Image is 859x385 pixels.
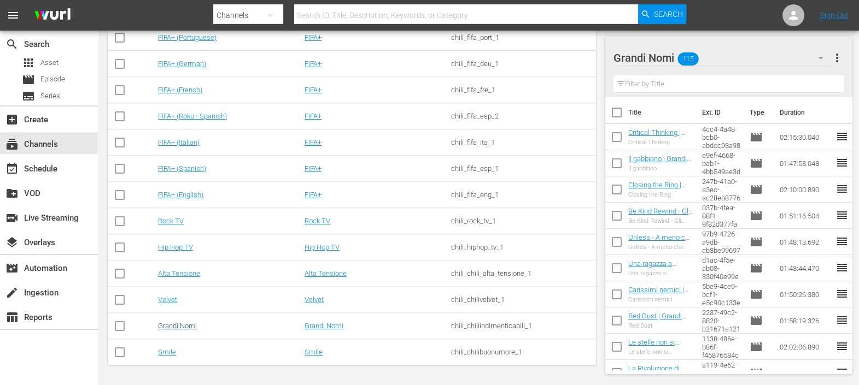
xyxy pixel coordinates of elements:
th: Type [743,97,773,128]
span: reorder [835,261,849,274]
div: chili_fifa_eng_1 [451,191,594,199]
span: Episode [750,235,763,248]
td: f8955d6a-97b9-4726-a9db-cb8be9969796 [698,229,745,255]
span: Episode [22,73,35,86]
span: more_vert [831,51,844,64]
th: Ext. ID [696,97,743,128]
a: Smile [158,348,176,356]
span: Episode [750,262,763,275]
td: 02:02:06.890 [775,334,835,360]
td: e92bf229-5be9-4ce9-bcf1-e5c90c133e4c [698,281,745,307]
a: FIFA+ (Portuguese) [158,33,217,42]
span: VOD [5,187,19,200]
span: reorder [835,313,849,327]
span: Asset [40,57,59,68]
div: Le stelle non si spengono a [GEOGRAPHIC_DATA] [628,348,693,356]
a: Carissimi nemici | Grandi Nomi (10') [628,286,688,302]
div: chili_fifa_esp_2 [451,112,594,120]
span: Episode [750,288,763,301]
span: Reports [5,311,19,324]
button: Search [638,4,686,24]
span: Search [654,4,683,24]
span: Asset [22,56,35,69]
a: Grandi Nomi [158,322,197,330]
td: a0bf2f53-247b-41a0-a3ec-ac28eb87763b [698,176,745,203]
span: menu [7,9,20,22]
td: a38558f2-1138-486e-b86f-f45876584cc5 [698,334,745,360]
a: Hip Hop TV [158,243,193,251]
button: more_vert [831,45,844,71]
div: chili_chiliindimenticabili_1 [451,322,594,330]
span: Episode [40,74,65,85]
div: chili_fifa_esp_1 [451,164,594,173]
span: Search [5,38,19,51]
th: Title [628,97,696,128]
div: Carissimi nemici [628,296,693,303]
a: FIFA+ [305,164,322,173]
span: Episode [750,366,763,380]
th: Duration [773,97,839,128]
span: reorder [835,209,849,222]
span: Ingestion [5,286,19,299]
a: Grandi Nomi [305,322,343,330]
a: FIFA+ (French) [158,86,202,94]
td: 01:47:58.048 [775,150,835,176]
span: reorder [835,156,849,169]
a: Le stelle non si spengono a [GEOGRAPHIC_DATA] | Grandi Nomi (10') [628,338,693,371]
td: a3e0bab2-4cc4-4a48-bcb0-abdcc93a98fb [698,124,745,150]
a: FIFA+ (Italian) [158,138,200,146]
div: chili_chili_alta_tensione_1 [451,269,594,277]
a: FIFA+ (English) [158,191,203,199]
span: Channels [5,138,19,151]
span: Series [22,90,35,103]
span: Episode [750,131,763,144]
span: Schedule [5,162,19,175]
td: 01:48:13.692 [775,229,835,255]
span: reorder [835,235,849,248]
span: reorder [835,340,849,353]
span: Episode [750,314,763,327]
a: Alta Tensione [158,269,200,277]
a: Una ragazza a [GEOGRAPHIC_DATA] | Grandi Nomi (10') [628,259,693,284]
td: 0ce4e161-037b-4fea-88f1-8f82d377fa83 [698,203,745,229]
td: 01:50:26.380 [775,281,835,307]
div: chili_fifa_deu_1 [451,60,594,68]
img: ans4CAIJ8jUAAAAAAAAAAAAAAAAAAAAAAAAgQb4GAAAAAAAAAAAAAAAAAAAAAAAAJMjXAAAAAAAAAAAAAAAAAAAAAAAAgAT5G... [26,3,79,28]
div: chili_chilivelvet_1 [451,295,594,304]
div: chili_hiphop_tv_1 [451,243,594,251]
div: Critical Thinking [628,139,693,146]
a: Be Kind Rewind - Gli acchiappafilm | Grandi Nomi (10') [628,207,693,232]
span: Overlays [5,236,19,249]
div: chili_fifa_fre_1 [451,86,594,94]
td: 0dac3343-e9ef-4668-bab1-4bb549ae3d91 [698,150,745,176]
span: Episode [750,209,763,222]
a: Rock TV [158,217,184,225]
span: Series [40,91,60,102]
td: 2a4d9c5f-2287-49c2-8820-b21671a121f0 [698,307,745,334]
span: Live Streaming [5,211,19,224]
a: Closing the Ring | Grandi Nomi (10') [628,181,686,197]
a: Velvet [305,295,324,304]
span: Create [5,113,19,126]
div: Una ragazza a [GEOGRAPHIC_DATA] [628,270,693,277]
a: FIFA+ [305,138,322,146]
a: Red Dust | Grandi Nomi (10') [628,312,686,328]
div: chili_fifa_port_1 [451,33,594,42]
div: Red Dust [628,322,693,329]
div: Be Kind Rewind - Gli acchiappafilm [628,217,693,224]
span: Episode [750,157,763,170]
span: Episode [750,183,763,196]
span: reorder [835,366,849,379]
td: e26a6c4a-d1ac-4f5e-ab08-330f40e99eb2 [698,255,745,281]
a: Sign Out [820,11,849,20]
span: reorder [835,130,849,143]
span: reorder [835,287,849,300]
div: Grandi Nomi [613,43,833,73]
a: Smile [305,348,323,356]
a: Il gabbiano | Grandi Nomi (10') [628,155,691,171]
div: Unless - A meno che [628,244,693,251]
span: Episode [750,340,763,353]
td: 01:43:44.470 [775,255,835,281]
a: Velvet [158,295,177,304]
a: Alta Tensione [305,269,347,277]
